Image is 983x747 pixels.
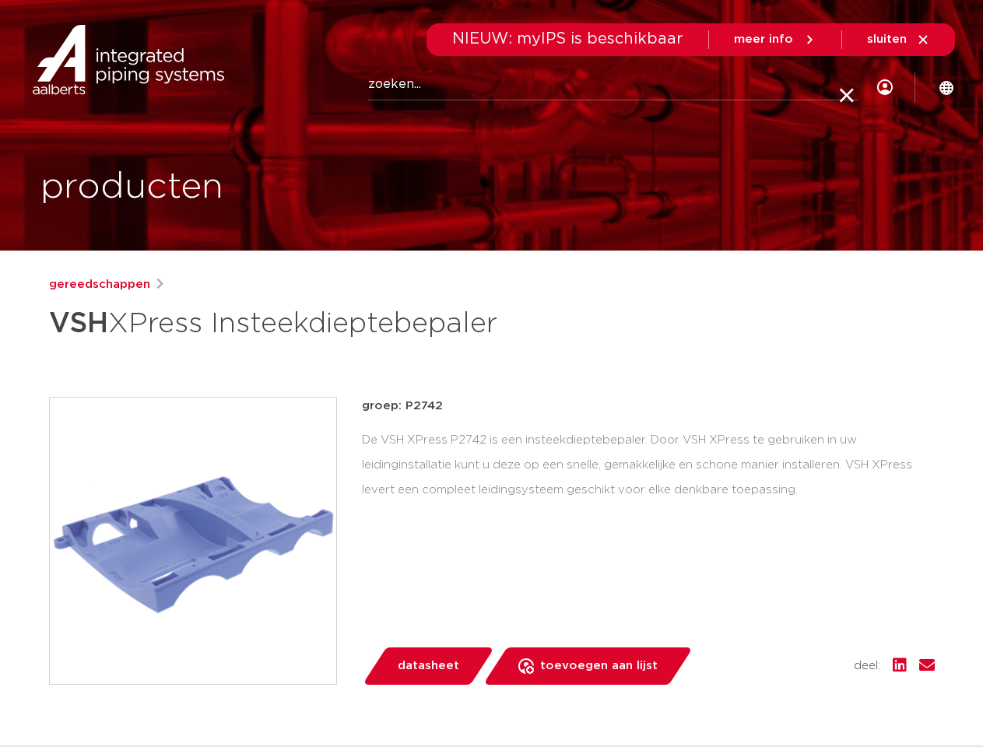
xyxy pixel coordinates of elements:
[49,310,108,338] strong: VSH
[50,398,336,684] img: Product Image for VSH XPress Insteekdieptebepaler
[540,654,658,679] span: toevoegen aan lijst
[362,397,935,416] p: groep: P2742
[49,275,150,294] a: gereedschappen
[368,69,858,100] input: zoeken...
[877,56,893,119] div: my IPS
[40,163,223,212] h1: producten
[362,647,494,685] a: datasheet
[398,654,459,679] span: datasheet
[734,33,793,45] span: meer info
[734,33,816,47] a: meer info
[854,657,880,675] span: deel:
[49,300,634,347] h1: XPress Insteekdieptebepaler
[362,428,935,503] div: De VSH XPress P2742 is een insteekdieptebepaler. Door VSH XPress te gebruiken in uw leidinginstal...
[452,31,683,47] span: NIEUW: myIPS is beschikbaar
[867,33,907,45] span: sluiten
[867,33,930,47] a: sluiten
